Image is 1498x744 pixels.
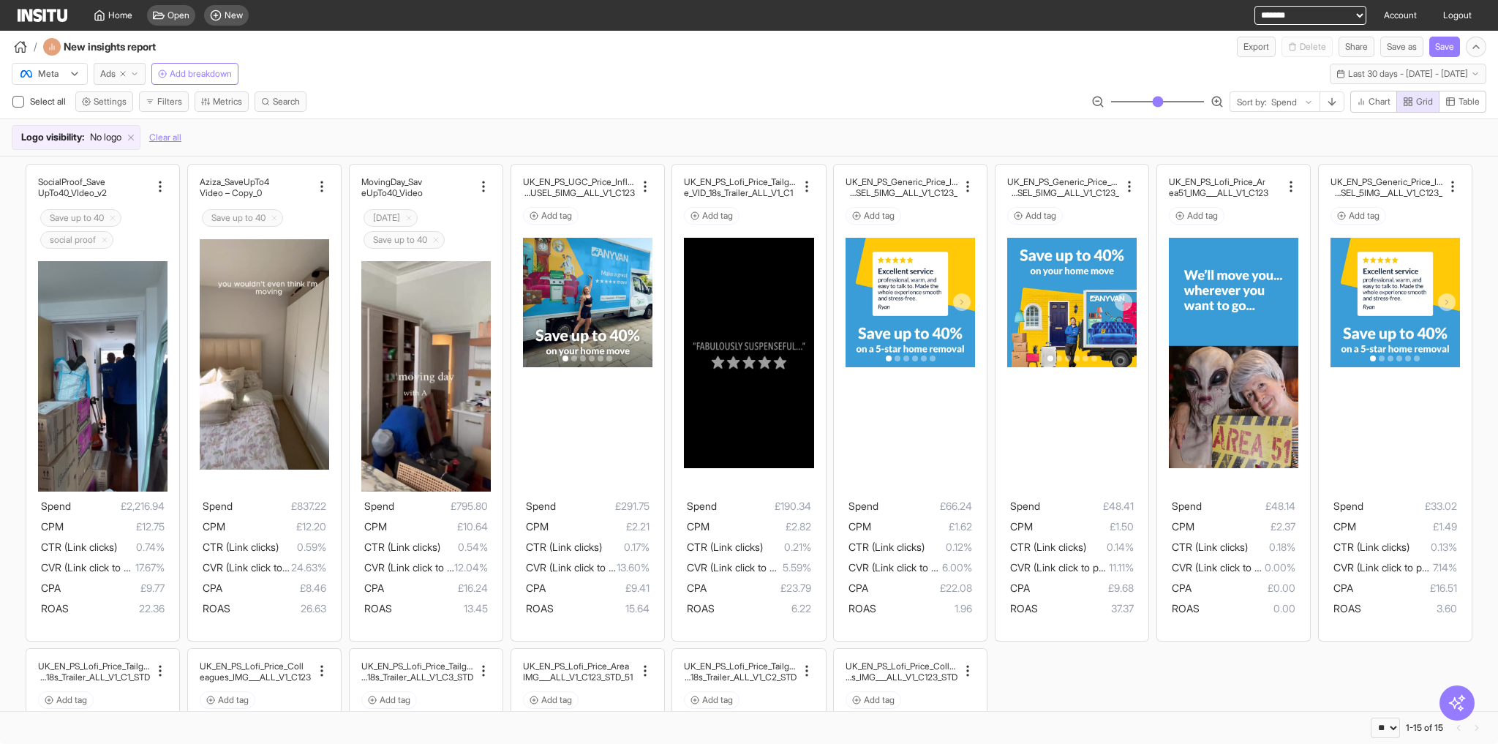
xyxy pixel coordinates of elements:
[526,520,549,533] span: CPM
[149,125,181,150] button: Clear all
[1333,520,1356,533] span: CPM
[38,691,94,709] button: Add tag
[90,130,121,145] span: No logo
[1187,210,1218,222] span: Add tag
[12,126,140,149] div: Logo visibility:No logo
[38,176,150,198] div: SocialProof_SaveUpTo40_VIdeo_v2
[523,672,633,683] h2: 51_IMG___ALL_V1_C123_STD
[783,559,811,576] span: 5.59%
[139,91,189,112] button: Filters
[64,518,165,536] span: £12.75
[864,210,895,222] span: Add tag
[270,214,279,222] svg: Delete tag icon
[846,661,957,672] h2: UK_EN_PS_Lofi_Price_Collea
[707,579,810,597] span: £23.79
[1333,582,1353,594] span: CPA
[1333,602,1361,615] span: ROAS
[364,561,492,574] span: CVR (Link click to purchase)
[100,236,109,244] svg: Delete tag icon
[1459,96,1480,108] span: Table
[168,10,189,21] span: Open
[273,96,300,108] span: Search
[687,602,715,615] span: ROAS
[364,209,418,227] div: Delete tag
[40,209,121,227] div: Delete tag
[1333,541,1409,553] span: CTR (Link clicks)
[715,600,810,617] span: 6.22
[222,579,326,597] span: £8.46
[846,207,901,225] button: Add tag
[12,38,37,56] button: /
[1172,520,1194,533] span: CPM
[526,602,554,615] span: ROAS
[440,538,488,556] span: 0.54%
[1086,538,1134,556] span: 0.14%
[684,176,796,198] div: UK_EN_PS_Lofi_Price_Tailgate_VID_18s_Trailer_ALL_V1_C1
[203,561,331,574] span: CVR (Link click to purchase)
[1369,96,1390,108] span: Chart
[117,538,165,556] span: 0.74%
[684,661,796,672] h2: UK_EN_PS_Lofi_Price_Tailgate_
[392,600,488,617] span: 13.45
[394,497,488,515] span: £795.80
[21,130,84,145] span: Logo visibility :
[526,561,654,574] span: CVR (Link click to purchase)
[684,661,796,683] div: UK_EN_PS_Lofi_Price_Tailgate_VID_18s_Trailer_ALL_V1_C2_STD
[523,661,635,683] div: UK_EN_PS_Lofi_Price_Area51_IMG___ALL_V1_C123_STD
[526,541,602,553] span: CTR (Link clicks)
[203,582,222,594] span: CPA
[361,661,473,672] h2: UK_EN_PS_Lofi_Price_Tailgate_
[387,518,488,536] span: £10.64
[41,582,61,594] span: CPA
[38,176,105,187] h2: SocialProof_Save
[233,497,326,515] span: £837.22
[1409,538,1457,556] span: 0.13%
[64,40,195,54] h4: New insights report
[203,541,279,553] span: CTR (Link clicks)
[1333,500,1363,512] span: Spend
[846,691,901,709] button: Add tag
[1248,538,1295,556] span: 0.18%
[71,497,165,515] span: £2,216.94
[1348,68,1468,80] span: Last 30 days - [DATE] - [DATE]
[546,579,650,597] span: £9.41
[34,40,37,54] span: /
[41,520,64,533] span: CPM
[364,541,440,553] span: CTR (Link clicks)
[364,231,445,249] div: Delete tag
[1172,561,1300,574] span: CVR (Link click to purchase)
[18,9,67,22] img: Logo
[846,176,957,198] div: UK_EN_PS_Generic_Price_Icon_CAROUSEL_5IMG__ALL_V1_C123
[1330,187,1442,198] h2: _CAROUSEL_5IMG__ALL_V1_C123
[1007,176,1119,198] div: UK_EN_PS_Generic_Price_Brand_CAROUSEL_5IMG__ALL_V1_C123
[868,579,972,597] span: £22.08
[108,214,117,222] svg: Delete tag icon
[41,541,117,553] span: CTR (Link clicks)
[404,214,413,222] svg: Delete tag icon
[454,559,488,576] span: 12.04%
[364,520,387,533] span: CPM
[202,209,283,227] div: Delete tag
[846,672,957,683] h2: gues_IMG___ALL_V1_C123_STD
[200,672,311,683] h2: eagues_IMG___ALL_V1_C123
[763,538,810,556] span: 0.21%
[1330,207,1386,225] button: Add tag
[687,520,710,533] span: CPM
[1172,602,1200,615] span: ROAS
[1339,37,1374,57] button: Share
[848,520,871,533] span: CPM
[203,602,230,615] span: ROAS
[1330,64,1486,84] button: Last 30 days - [DATE] - [DATE]
[41,561,169,574] span: CVR (Link click to purchase)
[56,694,87,706] span: Add tag
[1330,176,1442,198] div: UK_EN_PS_Generic_Price_Icon_CAROUSEL_5IMG__ALL_V1_C123
[38,661,150,672] h2: UK_EN_PS_Lofi_Price_Tailgate_
[41,500,71,512] span: Spend
[848,582,868,594] span: CPA
[75,91,133,112] button: Settings
[364,602,392,615] span: ROAS
[203,500,233,512] span: Spend
[556,497,650,515] span: £291.75
[200,187,262,198] h2: 0_Video – Copy
[94,96,127,108] span: Settings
